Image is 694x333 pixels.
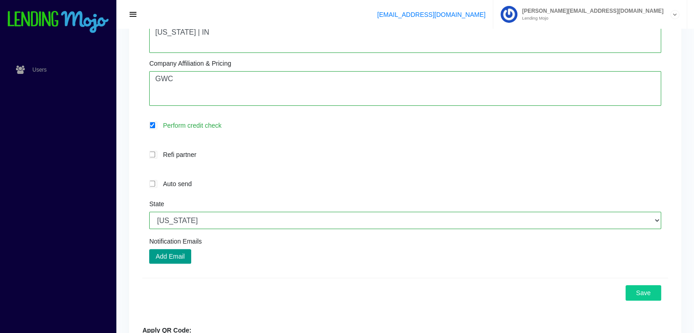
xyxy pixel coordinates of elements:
label: Notification Emails [149,238,202,245]
textarea: GWC [149,71,661,106]
textarea: [US_STATE] | IN [149,25,661,53]
label: Company Affiliation & Pricing [149,60,231,67]
a: [EMAIL_ADDRESS][DOMAIN_NAME] [377,11,485,18]
button: Add Email [149,249,191,264]
label: Perform credit check [158,120,661,130]
img: logo-small.png [7,11,110,34]
small: Lending Mojo [517,16,663,21]
img: Profile image [501,6,517,23]
label: Auto send [158,178,661,189]
label: Refi partner [158,149,661,160]
span: [PERSON_NAME][EMAIL_ADDRESS][DOMAIN_NAME] [517,8,663,14]
label: State [149,201,164,207]
button: Save [626,285,661,301]
span: Users [32,67,47,73]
